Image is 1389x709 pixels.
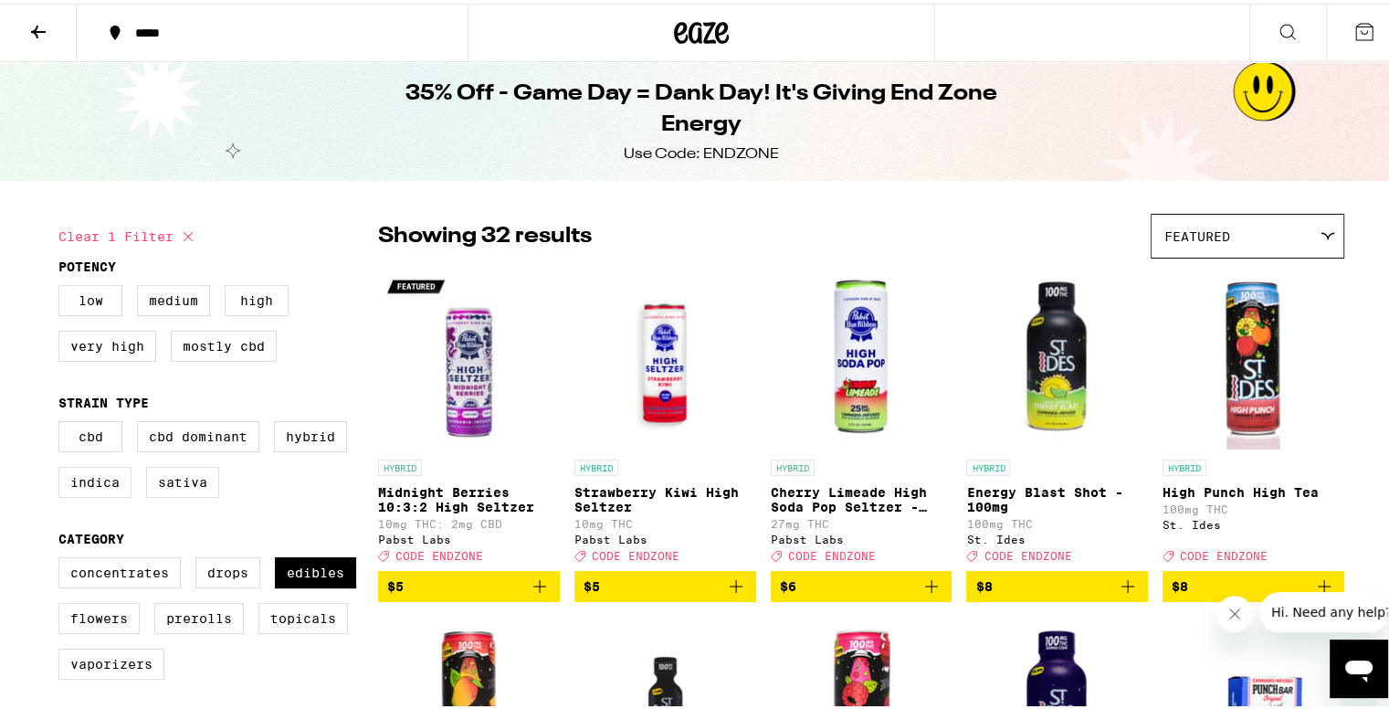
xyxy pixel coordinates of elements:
p: Strawberry Kiwi High Seltzer [574,481,756,511]
label: Flowers [58,599,140,630]
iframe: Close message [1216,592,1253,629]
label: CBD [58,418,122,449]
label: Sativa [146,463,219,494]
div: Pabst Labs [378,530,560,542]
p: Showing 32 results [378,217,592,249]
span: CODE ENDZONE [788,546,876,558]
label: Drops [195,554,260,585]
p: Cherry Limeade High Soda Pop Seltzer - 25mg [771,481,952,511]
img: St. Ides - Energy Blast Shot - 100mg [966,264,1148,447]
span: $8 [1172,576,1188,590]
p: HYBRID [1163,456,1206,472]
legend: Strain Type [58,392,149,407]
span: Featured [1164,226,1230,240]
button: Add to bag [1163,567,1344,598]
label: Indica [58,463,132,494]
div: Pabst Labs [574,530,756,542]
iframe: Message from company [1260,588,1388,629]
span: CODE ENDZONE [592,546,679,558]
legend: Category [58,528,124,543]
label: Prerolls [154,599,244,630]
span: $6 [780,576,796,590]
p: 10mg THC [574,514,756,526]
p: Energy Blast Shot - 100mg [966,481,1148,511]
label: Low [58,281,122,312]
button: Add to bag [378,567,560,598]
label: Topicals [258,599,348,630]
button: Add to bag [771,567,952,598]
span: CODE ENDZONE [984,546,1071,558]
p: 10mg THC: 2mg CBD [378,514,560,526]
iframe: Button to launch messaging window [1330,636,1388,694]
button: Clear 1 filter [58,210,199,256]
span: Hi. Need any help? [11,13,132,27]
p: 100mg THC [966,514,1148,526]
div: Pabst Labs [771,530,952,542]
img: St. Ides - High Punch High Tea [1163,264,1344,447]
label: Very High [58,327,156,358]
p: High Punch High Tea [1163,481,1344,496]
label: Mostly CBD [171,327,277,358]
span: $8 [975,576,992,590]
p: HYBRID [378,456,422,472]
p: Midnight Berries 10:3:2 High Seltzer [378,481,560,511]
label: CBD Dominant [137,418,259,449]
div: St. Ides [966,530,1148,542]
label: Concentrates [58,554,181,585]
label: Hybrid [274,418,347,449]
label: Medium [137,281,210,312]
div: St. Ides [1163,515,1344,527]
a: Open page for Cherry Limeade High Soda Pop Seltzer - 25mg from Pabst Labs [771,264,952,567]
label: Edibles [275,554,356,585]
label: High [225,281,289,312]
p: HYBRID [771,456,815,472]
legend: Potency [58,256,116,270]
a: Open page for Midnight Berries 10:3:2 High Seltzer from Pabst Labs [378,264,560,567]
img: Pabst Labs - Midnight Berries 10:3:2 High Seltzer [378,264,560,447]
p: 27mg THC [771,514,952,526]
span: CODE ENDZONE [395,546,483,558]
span: $5 [584,576,600,590]
img: Pabst Labs - Strawberry Kiwi High Seltzer [574,264,756,447]
button: Add to bag [966,567,1148,598]
a: Open page for Strawberry Kiwi High Seltzer from Pabst Labs [574,264,756,567]
label: Vaporizers [58,645,164,676]
a: Open page for Energy Blast Shot - 100mg from St. Ides [966,264,1148,567]
img: Pabst Labs - Cherry Limeade High Soda Pop Seltzer - 25mg [771,264,952,447]
h1: 35% Off - Game Day = Dank Day! It's Giving End Zone Energy [369,75,1034,137]
span: $5 [387,576,404,590]
button: Add to bag [574,567,756,598]
span: CODE ENDZONE [1180,546,1268,558]
a: Open page for High Punch High Tea from St. Ides [1163,264,1344,567]
p: 100mg THC [1163,500,1344,512]
p: HYBRID [574,456,618,472]
p: HYBRID [966,456,1010,472]
div: Use Code: ENDZONE [624,141,779,161]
